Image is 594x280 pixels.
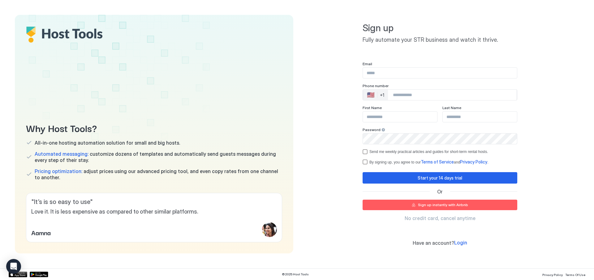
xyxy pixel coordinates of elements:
button: Start your 14 days trial [363,172,517,184]
div: profile [262,222,277,237]
span: customize dozens of templates and automatically send guests messages during every step of their s... [35,151,282,163]
div: Countries button [363,90,388,100]
span: Phone number [363,83,389,88]
span: Sign up [363,22,517,34]
div: 🇺🇸 [367,91,375,99]
div: By signing up, you agree to our and . [369,159,488,165]
div: Sign up instantly with Airbnb [418,202,468,208]
a: Google Play Store [30,272,48,277]
span: Password [363,127,381,132]
span: No credit card, cancel anytime [405,215,476,221]
span: © 2025 Host Tools [282,272,309,276]
span: Aamna [31,228,51,237]
input: Phone Number input [388,89,517,100]
span: All-in-one hosting automation solution for small and big hosts. [35,140,180,146]
input: Input Field [363,134,517,144]
input: Input Field [363,68,517,78]
div: optOut [363,149,517,154]
span: Privacy Policy [460,159,487,164]
button: Sign up instantly with Airbnb [363,200,517,210]
input: Input Field [363,112,437,122]
a: App Store [9,272,27,277]
div: Start your 14 days trial [418,175,462,181]
a: Login [454,240,467,246]
a: Terms Of Use [565,271,585,278]
span: Email [363,62,372,66]
span: " It’s is so easy to use " [31,198,277,206]
a: Privacy Policy [460,160,487,164]
span: Pricing optimization: [35,168,82,174]
div: Send me weekly practical articles and guides for short-term rental hosts. [369,150,488,154]
span: adjust prices using our advanced pricing tool, and even copy rates from one channel to another. [35,168,282,180]
span: Terms of Service [421,159,454,164]
span: First Name [363,105,382,110]
span: Fully automate your STR business and watch it thrive. [363,36,517,44]
span: Automated messaging: [35,151,88,157]
a: Terms of Service [421,160,454,164]
span: Terms Of Use [565,273,585,277]
span: Have an account? [413,240,454,246]
span: Love it. It is less expensive as compared to other similar platforms. [31,208,277,215]
div: +1 [380,92,384,98]
input: Input Field [443,112,517,122]
span: Privacy Policy [542,273,563,277]
div: Open Intercom Messenger [6,259,21,274]
a: Privacy Policy [542,271,563,278]
span: Last Name [442,105,461,110]
span: Or [437,189,443,195]
div: termsPrivacy [363,159,517,165]
span: Why Host Tools? [26,121,282,135]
